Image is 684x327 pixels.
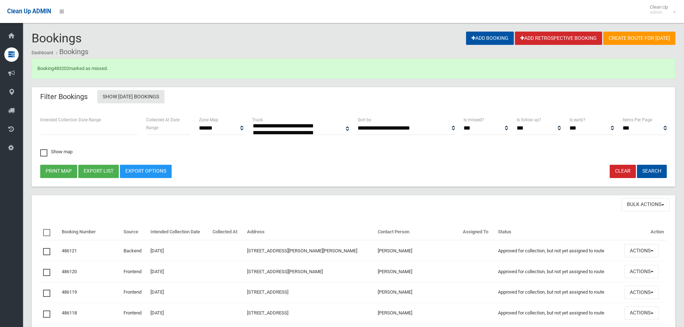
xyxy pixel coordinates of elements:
a: 486119 [62,289,77,295]
li: Bookings [54,45,88,59]
a: Export Options [120,165,172,178]
th: Collected At [210,224,244,240]
th: Booking Number [59,224,121,240]
th: Assigned To [460,224,495,240]
td: [PERSON_NAME] [375,303,460,323]
th: Intended Collection Date [148,224,210,240]
td: [PERSON_NAME] [375,261,460,282]
span: Clean Up [646,4,675,15]
td: Backend [121,240,147,261]
th: Action [622,224,667,240]
td: Frontend [121,282,147,303]
td: [PERSON_NAME] [375,282,460,303]
a: Clear [610,165,636,178]
a: Add Retrospective Booking [515,32,602,45]
td: [DATE] [148,261,210,282]
span: Bookings [32,31,82,45]
button: Search [637,165,667,178]
th: Contact Person [375,224,460,240]
a: Dashboard [32,50,53,55]
button: Actions [624,286,659,299]
a: Create route for [DATE] [603,32,675,45]
td: Approved for collection, but not yet assigned to route [495,240,621,261]
th: Address [244,224,375,240]
header: Filter Bookings [32,90,96,104]
a: 483202 [54,66,69,71]
button: Actions [624,244,659,257]
a: [STREET_ADDRESS] [247,289,288,295]
a: 486120 [62,269,77,274]
a: [STREET_ADDRESS] [247,310,288,316]
td: [DATE] [148,282,210,303]
a: 486118 [62,310,77,316]
a: [STREET_ADDRESS][PERSON_NAME] [247,269,323,274]
span: Clean Up ADMIN [7,8,51,15]
a: Show [DATE] Bookings [97,90,164,103]
td: [DATE] [148,240,210,261]
td: Approved for collection, but not yet assigned to route [495,282,621,303]
a: 486121 [62,248,77,253]
button: Export list [78,165,119,178]
th: Source [121,224,147,240]
span: Show map [40,149,73,154]
button: Actions [624,265,659,278]
button: Bulk Actions [622,198,670,211]
a: [STREET_ADDRESS][PERSON_NAME][PERSON_NAME] [247,248,357,253]
th: Status [495,224,621,240]
a: Add Booking [466,32,514,45]
label: Truck [252,116,263,124]
button: Actions [624,307,659,320]
td: [DATE] [148,303,210,323]
td: [PERSON_NAME] [375,240,460,261]
td: Approved for collection, but not yet assigned to route [495,303,621,323]
td: Approved for collection, but not yet assigned to route [495,261,621,282]
button: Print map [40,165,77,178]
div: Booking marked as missed. [32,59,675,79]
td: Frontend [121,303,147,323]
td: Frontend [121,261,147,282]
small: Admin [650,10,668,15]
